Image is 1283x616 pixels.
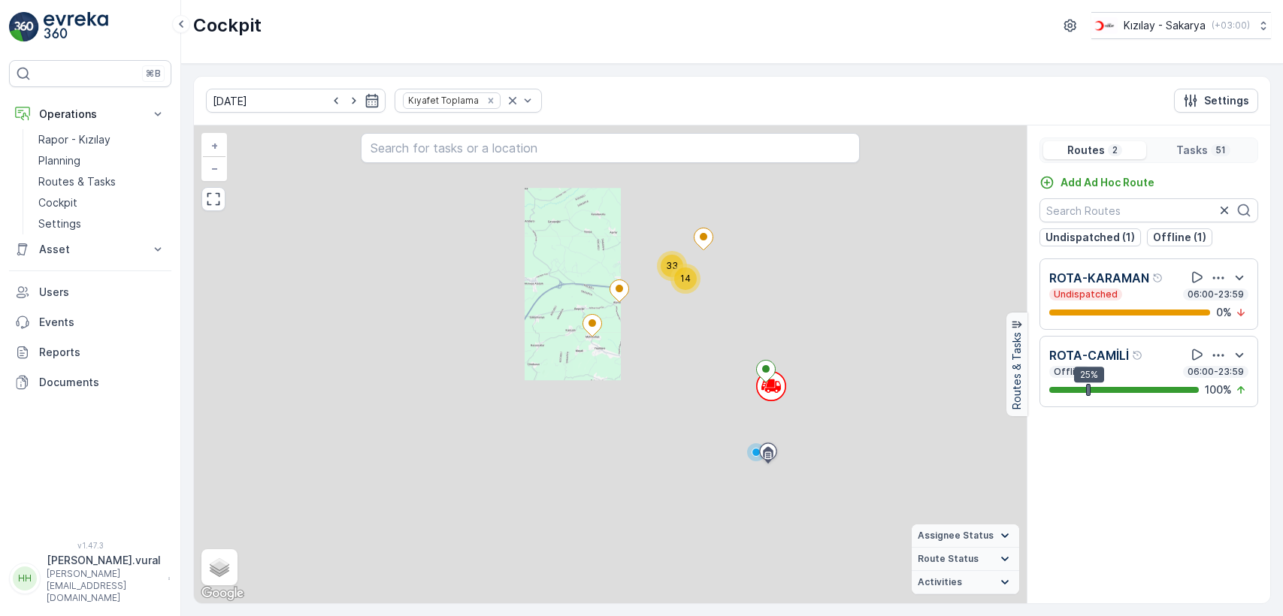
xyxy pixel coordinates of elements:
[198,584,247,603] img: Google
[9,12,39,42] img: logo
[47,553,161,568] p: [PERSON_NAME].vural
[32,150,171,171] a: Planning
[1039,198,1258,222] input: Search Routes
[1214,144,1227,156] p: 51
[1052,288,1119,300] p: Undispatched
[1212,20,1250,32] p: ( +03:00 )
[1174,89,1258,113] button: Settings
[1186,366,1245,378] p: 06:00-23:59
[1045,230,1135,245] p: Undispatched (1)
[9,277,171,307] a: Users
[1039,175,1154,190] a: Add Ad Hoc Route
[361,133,861,163] input: Search for tasks or a location
[32,171,171,192] a: Routes & Tasks
[9,541,171,550] span: v 1.47.3
[1049,269,1149,287] p: ROTA-KARAMAN
[211,139,218,152] span: +
[1067,143,1105,158] p: Routes
[32,129,171,150] a: Rapor - Kızılay
[483,95,499,107] div: Remove Kıyafet Toplama
[1091,17,1118,34] img: k%C4%B1z%C4%B1lay_DTAvauz.png
[38,153,80,168] p: Planning
[203,551,236,584] a: Layers
[32,192,171,213] a: Cockpit
[39,375,165,390] p: Documents
[39,345,165,360] p: Reports
[1052,366,1088,378] p: Offline
[211,162,219,174] span: −
[9,367,171,397] a: Documents
[912,548,1019,571] summary: Route Status
[13,566,37,590] div: HH
[1091,12,1271,39] button: Kızılay - Sakarya(+03:00)
[39,242,141,257] p: Asset
[193,14,262,38] p: Cockpit
[657,251,687,281] div: 33
[1152,272,1164,284] div: Help Tooltip Icon
[670,264,701,294] div: 14
[39,315,165,330] p: Events
[146,68,161,80] p: ⌘B
[38,132,110,147] p: Rapor - Kızılay
[1205,382,1232,397] p: 100 %
[666,260,678,271] span: 33
[1216,305,1232,320] p: 0 %
[1132,349,1144,361] div: Help Tooltip Icon
[1049,346,1129,364] p: ROTA-CAMİLİ
[1074,367,1104,383] div: 25%
[9,337,171,367] a: Reports
[9,307,171,337] a: Events
[198,584,247,603] a: Open this area in Google Maps (opens a new window)
[1111,144,1119,156] p: 2
[203,157,225,180] a: Zoom Out
[912,571,1019,594] summary: Activities
[680,273,691,284] span: 14
[39,285,165,300] p: Users
[1176,143,1208,158] p: Tasks
[912,524,1019,548] summary: Assignee Status
[38,174,116,189] p: Routes & Tasks
[9,553,171,604] button: HH[PERSON_NAME].vural[PERSON_NAME][EMAIL_ADDRESS][DOMAIN_NAME]
[38,216,81,231] p: Settings
[9,234,171,264] button: Asset
[404,93,481,107] div: Kıyafet Toplama
[1009,332,1024,409] p: Routes & Tasks
[32,213,171,234] a: Settings
[47,568,161,604] p: [PERSON_NAME][EMAIL_ADDRESS][DOMAIN_NAME]
[1039,228,1141,246] button: Undispatched (1)
[918,530,994,542] span: Assignee Status
[918,576,962,588] span: Activities
[1204,93,1249,108] p: Settings
[1061,175,1154,190] p: Add Ad Hoc Route
[39,107,141,122] p: Operations
[38,195,77,210] p: Cockpit
[44,12,108,42] img: logo_light-DOdMpM7g.png
[1153,230,1206,245] p: Offline (1)
[1124,18,1206,33] p: Kızılay - Sakarya
[9,99,171,129] button: Operations
[203,134,225,157] a: Zoom In
[1147,228,1212,246] button: Offline (1)
[1186,288,1245,300] p: 06:00-23:59
[206,89,386,113] input: dd/mm/yyyy
[918,553,979,565] span: Route Status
